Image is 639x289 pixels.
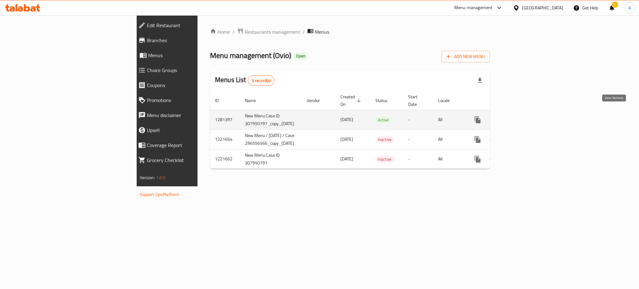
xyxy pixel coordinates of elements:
span: Status [375,97,396,104]
div: Menu-management [454,4,493,12]
h2: Menus List [215,75,275,86]
span: Menus [315,28,329,36]
button: Change Status [485,112,500,127]
a: Promotions [133,93,243,108]
button: Add New Menu [441,51,490,62]
td: - [403,149,433,169]
span: Edit Restaurant [147,22,238,29]
a: Choice Groups [133,63,243,78]
span: Coverage Report [147,141,238,149]
td: - [403,110,433,130]
a: Coverage Report [133,138,243,153]
span: Menus [148,51,238,59]
span: Restaurants management [245,28,300,36]
span: Branches [147,37,238,44]
span: 1.0.0 [156,174,166,182]
td: New Menu Case ID 307950797_copy_[DATE] [240,110,302,130]
span: Add New Menu [446,53,485,61]
span: Inactive [375,156,394,163]
span: Inactive [375,136,394,143]
span: [DATE] [340,155,353,163]
td: All [433,110,465,130]
td: New Menu / [DATE] / Case 296556566_copy_[DATE] [240,130,302,149]
a: Branches [133,33,243,48]
span: Menu management ( Ovio ) [210,48,291,62]
span: Menu disclaimer [147,111,238,119]
td: - [403,130,433,149]
span: Upsell [147,126,238,134]
span: Created On [340,93,363,108]
span: Vendor [307,97,328,104]
button: more [470,152,485,167]
span: Choice Groups [147,66,238,74]
span: Version: [140,174,155,182]
span: [DATE] [340,115,353,124]
div: Inactive [375,155,394,163]
div: Total records count [248,76,275,86]
span: A [628,4,631,11]
button: more [470,112,485,127]
a: Edit Restaurant [133,18,243,33]
span: Start Date [408,93,426,108]
td: All [433,149,465,169]
table: enhanced table [210,91,535,169]
a: Menu disclaimer [133,108,243,123]
th: Actions [465,91,535,110]
a: Support.OpsPlatform [140,190,179,198]
span: Coupons [147,81,238,89]
td: All [433,130,465,149]
span: Promotions [147,96,238,104]
li: / [303,28,305,36]
div: Open [294,52,308,60]
a: Menus [133,48,243,63]
span: Locale [438,97,458,104]
span: Open [294,53,308,59]
a: Upsell [133,123,243,138]
button: Change Status [485,152,500,167]
span: Grocery Checklist [147,156,238,164]
a: Grocery Checklist [133,153,243,168]
span: Get support on: [140,184,168,192]
div: [GEOGRAPHIC_DATA] [522,4,563,11]
nav: breadcrumb [210,28,490,36]
span: ID [215,97,227,104]
button: more [470,132,485,147]
span: [DATE] [340,135,353,143]
a: Restaurants management [237,28,300,36]
span: Active [375,116,391,124]
button: Change Status [485,132,500,147]
span: 3 record(s) [248,78,275,84]
td: New Menu Case ID 307950797 [240,149,302,169]
a: Coupons [133,78,243,93]
span: Name [245,97,264,104]
div: Export file [472,73,487,88]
